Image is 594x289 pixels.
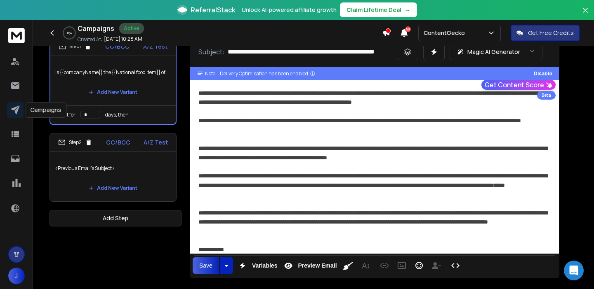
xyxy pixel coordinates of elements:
li: Step1CC/BCCA/Z Testis {{companyName}} the {{National food item}} of ecommerce?Add New VariantWait... [49,37,177,125]
button: Add New Variant [82,180,144,196]
button: Preview Email [280,257,338,274]
li: Step2CC/BCCA/Z Test<Previous Email's Subject>Add New Variant [49,133,177,202]
p: A/Z Test [143,42,167,51]
p: [DATE] 10:28 AM [104,36,142,42]
button: Emoticons [411,257,427,274]
div: Campaigns [25,102,67,118]
span: 50 [405,26,411,32]
div: Active [119,23,144,34]
div: Step 1 [59,43,92,50]
p: is {{companyName}} the {{National food item}} of ecommerce? [55,61,171,84]
span: ReferralStack [191,5,235,15]
button: Insert Link (⌘K) [377,257,392,274]
span: Preview Email [296,262,338,269]
p: Subject: [198,47,224,57]
button: Get Content Score [481,80,556,90]
button: Magic AI Generator [450,44,542,60]
button: Claim Lifetime Deal→ [340,2,417,17]
button: Get Free Credits [511,25,580,41]
p: A/Z Test [144,138,168,147]
h1: Campaigns [78,23,114,33]
button: Disable [534,70,552,77]
p: Get Free Credits [528,29,574,37]
button: Close banner [580,5,591,25]
div: Delivery Optimisation has been enabled [220,70,316,77]
p: CC/BCC [106,138,130,147]
button: Add Step [49,210,181,226]
button: Insert Image (⌘P) [394,257,410,274]
button: Add New Variant [82,84,144,100]
span: Note: [205,70,217,77]
span: Variables [250,262,279,269]
p: 0 % [67,30,72,35]
button: Code View [448,257,463,274]
p: days, then [105,112,129,118]
button: Insert Unsubscribe Link [429,257,444,274]
p: Magic AI Generator [467,48,520,56]
p: <Previous Email's Subject> [55,157,171,180]
p: CC/BCC [105,42,130,51]
button: More Text [358,257,373,274]
button: Clean HTML [340,257,356,274]
div: Open Intercom Messenger [564,261,584,280]
span: → [405,6,410,14]
div: Step 2 [58,139,92,146]
p: Unlock AI-powered affiliate growth [242,6,337,14]
button: J [8,268,25,284]
button: Variables [235,257,279,274]
p: Wait for [59,112,75,118]
p: Created At: [78,36,102,43]
button: Save [193,257,219,274]
div: Beta [537,91,556,100]
p: ContentGecko [424,29,468,37]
